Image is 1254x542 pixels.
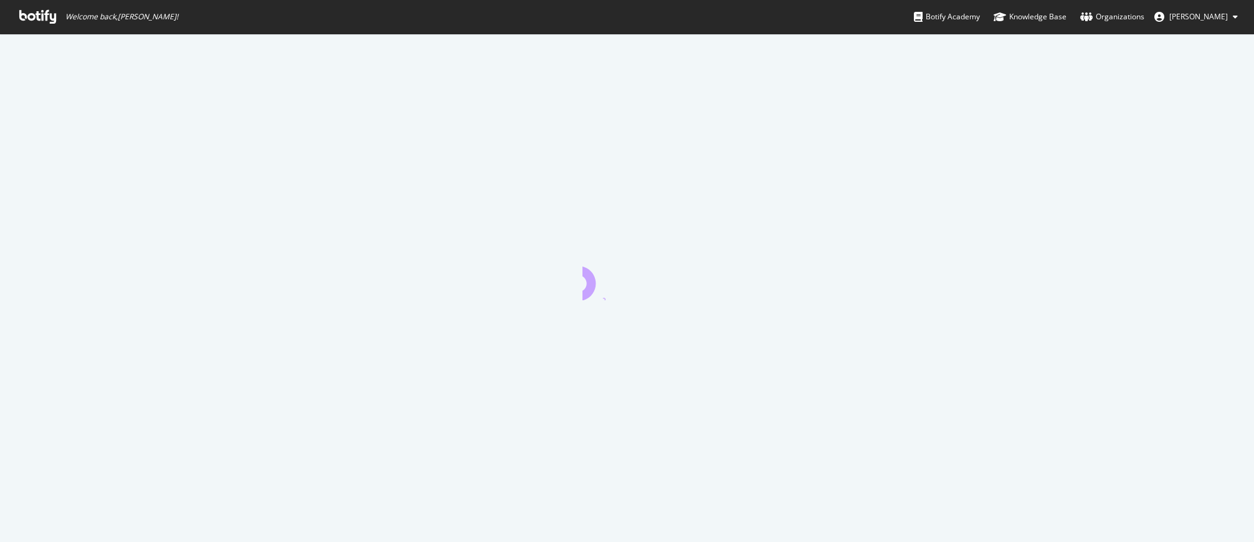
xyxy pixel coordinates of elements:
[1144,7,1248,27] button: [PERSON_NAME]
[582,255,672,300] div: animation
[914,11,980,23] div: Botify Academy
[1169,11,1228,22] span: MIke Davis
[1080,11,1144,23] div: Organizations
[994,11,1066,23] div: Knowledge Base
[65,12,178,22] span: Welcome back, [PERSON_NAME] !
